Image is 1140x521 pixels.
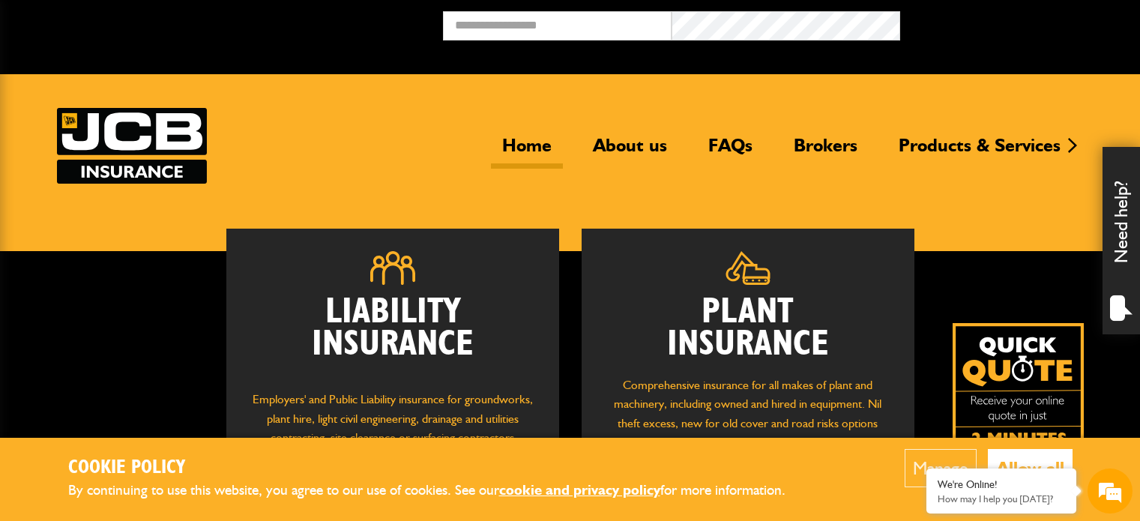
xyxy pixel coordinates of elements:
[697,134,764,169] a: FAQs
[1103,147,1140,334] div: Need help?
[887,134,1072,169] a: Products & Services
[900,11,1129,34] button: Broker Login
[938,478,1065,491] div: We're Online!
[499,481,660,499] a: cookie and privacy policy
[57,108,207,184] a: JCB Insurance Services
[249,296,537,376] h2: Liability Insurance
[57,108,207,184] img: JCB Insurance Services logo
[905,449,977,487] button: Manage
[491,134,563,169] a: Home
[249,390,537,462] p: Employers' and Public Liability insurance for groundworks, plant hire, light civil engineering, d...
[782,134,869,169] a: Brokers
[988,449,1073,487] button: Allow all
[582,134,678,169] a: About us
[604,296,892,361] h2: Plant Insurance
[938,493,1065,505] p: How may I help you today?
[953,323,1084,454] img: Quick Quote
[604,376,892,452] p: Comprehensive insurance for all makes of plant and machinery, including owned and hired in equipm...
[68,457,810,480] h2: Cookie Policy
[68,479,810,502] p: By continuing to use this website, you agree to our use of cookies. See our for more information.
[953,323,1084,454] a: Get your insurance quote isn just 2-minutes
